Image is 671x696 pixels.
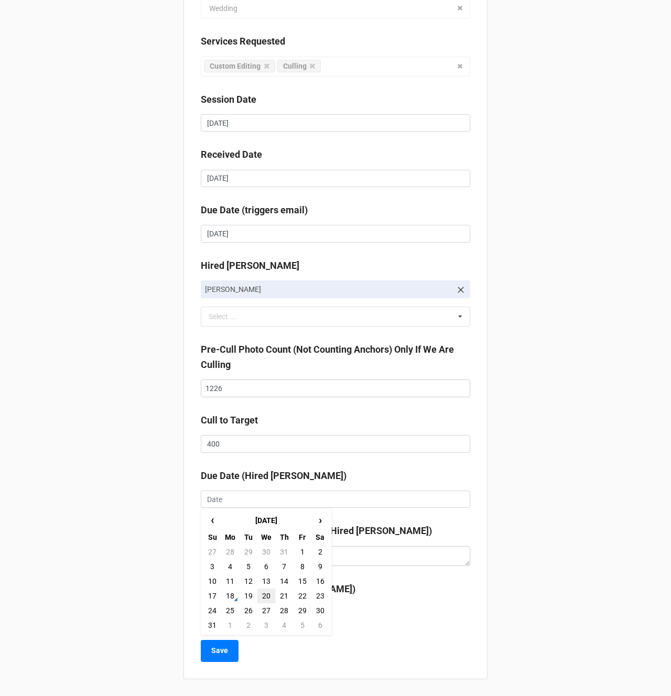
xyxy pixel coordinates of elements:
[221,589,239,603] td: 18
[275,530,293,545] th: Th
[275,574,293,589] td: 14
[221,574,239,589] td: 11
[275,545,293,559] td: 31
[257,559,275,574] td: 6
[201,170,470,188] input: Date
[221,603,239,618] td: 25
[293,618,311,633] td: 5
[311,574,329,589] td: 16
[275,603,293,618] td: 28
[311,530,329,545] th: Sa
[221,618,239,633] td: 1
[257,589,275,603] td: 20
[203,545,221,559] td: 27
[293,559,311,574] td: 8
[203,589,221,603] td: 17
[201,342,470,372] label: Pre-Cull Photo Count (Not Counting Anchors) Only If We Are Culling
[311,545,329,559] td: 2
[205,284,451,295] p: [PERSON_NAME]
[240,603,257,618] td: 26
[221,545,239,559] td: 28
[311,603,329,618] td: 30
[203,574,221,589] td: 10
[240,559,257,574] td: 5
[203,603,221,618] td: 24
[293,589,311,603] td: 22
[206,311,251,323] div: Select ...
[221,559,239,574] td: 4
[221,511,311,530] th: [DATE]
[201,203,308,217] label: Due Date (triggers email)
[221,530,239,545] th: Mo
[293,530,311,545] th: Fr
[201,147,262,162] label: Received Date
[293,545,311,559] td: 1
[257,574,275,589] td: 13
[240,530,257,545] th: Tu
[275,589,293,603] td: 21
[275,559,293,574] td: 7
[203,530,221,545] th: Su
[240,574,257,589] td: 12
[293,574,311,589] td: 15
[257,618,275,633] td: 3
[311,589,329,603] td: 23
[312,512,329,529] span: ›
[275,618,293,633] td: 4
[203,559,221,574] td: 3
[204,512,221,529] span: ‹
[201,469,347,483] label: Due Date (Hired [PERSON_NAME])
[203,618,221,633] td: 31
[240,589,257,603] td: 19
[311,559,329,574] td: 9
[293,603,311,618] td: 29
[201,34,285,49] label: Services Requested
[201,92,256,107] label: Session Date
[201,413,258,428] label: Cull to Target
[201,225,470,243] input: Date
[201,640,239,662] button: Save
[240,618,257,633] td: 2
[240,545,257,559] td: 29
[211,645,228,656] b: Save
[201,114,470,132] input: Date
[311,618,329,633] td: 6
[201,258,299,273] label: Hired [PERSON_NAME]
[257,545,275,559] td: 30
[201,491,470,508] input: Date
[257,530,275,545] th: We
[257,603,275,618] td: 27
